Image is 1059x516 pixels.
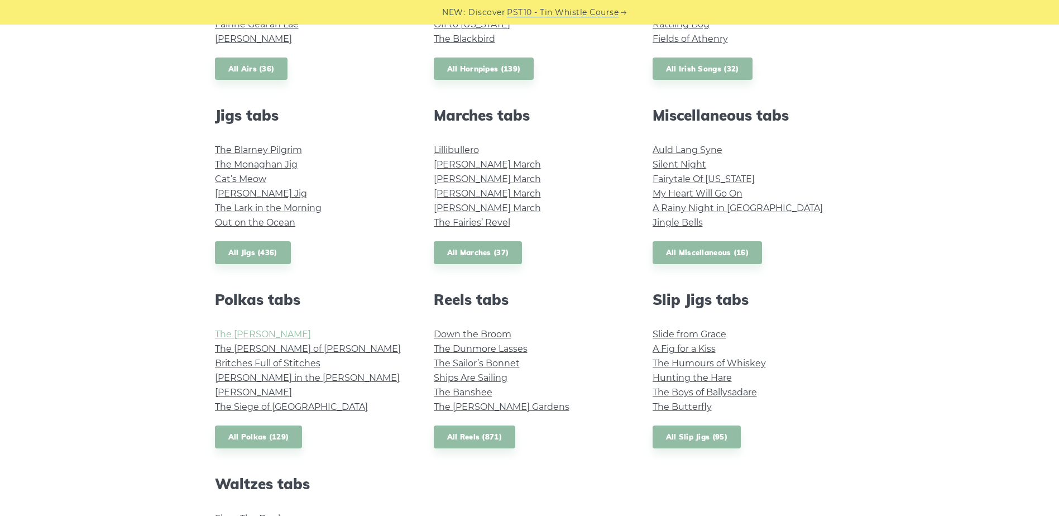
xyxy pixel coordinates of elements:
[434,174,541,184] a: [PERSON_NAME] March
[653,426,741,448] a: All Slip Jigs (95)
[653,188,742,199] a: My Heart Will Go On
[215,107,407,124] h2: Jigs tabs
[215,426,303,448] a: All Polkas (129)
[434,372,507,383] a: Ships Are Sailing
[215,402,368,412] a: The Siege of [GEOGRAPHIC_DATA]
[653,343,716,354] a: A Fig for a Kiss
[653,159,706,170] a: Silent Night
[215,174,266,184] a: Cat’s Meow
[507,6,619,19] a: PST10 - Tin Whistle Course
[653,203,823,213] a: A Rainy Night in [GEOGRAPHIC_DATA]
[653,372,732,383] a: Hunting the Hare
[434,188,541,199] a: [PERSON_NAME] March
[434,159,541,170] a: [PERSON_NAME] March
[215,475,407,493] h2: Waltzes tabs
[434,241,523,264] a: All Marches (37)
[215,343,401,354] a: The [PERSON_NAME] of [PERSON_NAME]
[653,329,726,340] a: Slide from Grace
[468,6,505,19] span: Discover
[215,387,292,398] a: [PERSON_NAME]
[653,217,703,228] a: Jingle Bells
[215,188,307,199] a: [PERSON_NAME] Jig
[653,291,845,308] h2: Slip Jigs tabs
[215,19,299,30] a: Fáinne Geal an Lae
[434,358,520,369] a: The Sailor’s Bonnet
[434,402,569,412] a: The [PERSON_NAME] Gardens
[434,217,510,228] a: The Fairies’ Revel
[215,358,320,369] a: Britches Full of Stitches
[215,34,292,44] a: [PERSON_NAME]
[215,329,311,340] a: The [PERSON_NAME]
[434,58,534,80] a: All Hornpipes (139)
[442,6,465,19] span: NEW:
[215,159,298,170] a: The Monaghan Jig
[434,329,511,340] a: Down the Broom
[434,145,479,155] a: Lillibullero
[653,174,755,184] a: Fairytale Of [US_STATE]
[434,19,510,30] a: Off to [US_STATE]
[215,241,291,264] a: All Jigs (436)
[434,387,492,398] a: The Banshee
[434,343,528,354] a: The Dunmore Lasses
[653,241,763,264] a: All Miscellaneous (16)
[434,291,626,308] h2: Reels tabs
[434,203,541,213] a: [PERSON_NAME] March
[653,107,845,124] h2: Miscellaneous tabs
[215,203,322,213] a: The Lark in the Morning
[653,387,757,398] a: The Boys of Ballysadare
[215,145,302,155] a: The Blarney Pilgrim
[434,107,626,124] h2: Marches tabs
[653,358,766,369] a: The Humours of Whiskey
[215,291,407,308] h2: Polkas tabs
[434,426,516,448] a: All Reels (871)
[215,58,288,80] a: All Airs (36)
[653,58,753,80] a: All Irish Songs (32)
[434,34,495,44] a: The Blackbird
[215,217,295,228] a: Out on the Ocean
[653,145,722,155] a: Auld Lang Syne
[653,34,728,44] a: Fields of Athenry
[653,402,712,412] a: The Butterfly
[653,19,710,30] a: Rattling Bog
[215,372,400,383] a: [PERSON_NAME] in the [PERSON_NAME]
